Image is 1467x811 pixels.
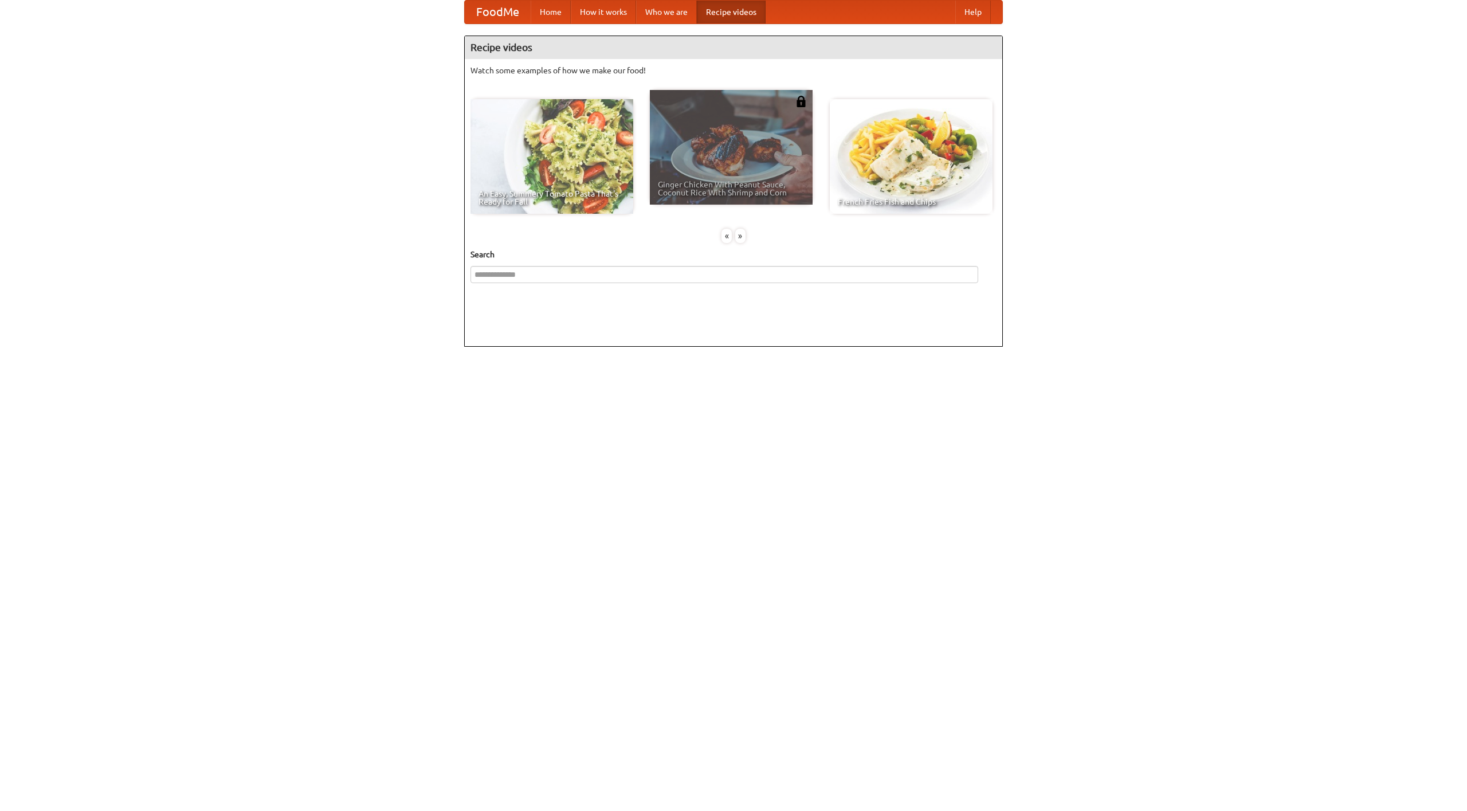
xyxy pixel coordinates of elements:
[795,96,807,107] img: 483408.png
[571,1,636,23] a: How it works
[955,1,991,23] a: Help
[830,99,993,214] a: French Fries Fish and Chips
[636,1,697,23] a: Who we are
[465,1,531,23] a: FoodMe
[470,65,997,76] p: Watch some examples of how we make our food!
[478,190,625,206] span: An Easy, Summery Tomato Pasta That's Ready for Fall
[721,229,732,243] div: «
[465,36,1002,59] h4: Recipe videos
[470,99,633,214] a: An Easy, Summery Tomato Pasta That's Ready for Fall
[531,1,571,23] a: Home
[697,1,766,23] a: Recipe videos
[735,229,746,243] div: »
[838,198,984,206] span: French Fries Fish and Chips
[470,249,997,260] h5: Search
